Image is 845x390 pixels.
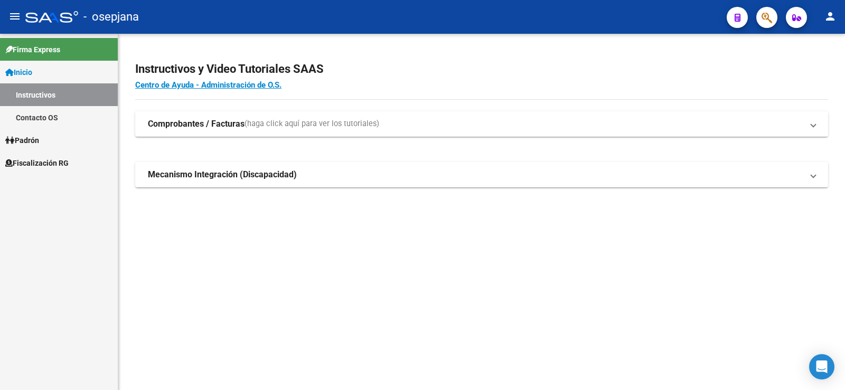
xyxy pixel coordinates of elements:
[5,44,60,55] span: Firma Express
[5,157,69,169] span: Fiscalización RG
[148,118,245,130] strong: Comprobantes / Facturas
[83,5,139,28] span: - osepjana
[5,66,32,78] span: Inicio
[135,59,828,79] h2: Instructivos y Video Tutoriales SAAS
[8,10,21,23] mat-icon: menu
[148,169,297,180] strong: Mecanismo Integración (Discapacidad)
[245,118,379,130] span: (haga click aquí para ver los tutoriales)
[135,111,828,137] mat-expansion-panel-header: Comprobantes / Facturas(haga click aquí para ver los tutoriales)
[824,10,837,23] mat-icon: person
[135,162,828,187] mat-expansion-panel-header: Mecanismo Integración (Discapacidad)
[5,135,39,146] span: Padrón
[135,80,281,90] a: Centro de Ayuda - Administración de O.S.
[809,354,834,379] div: Open Intercom Messenger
